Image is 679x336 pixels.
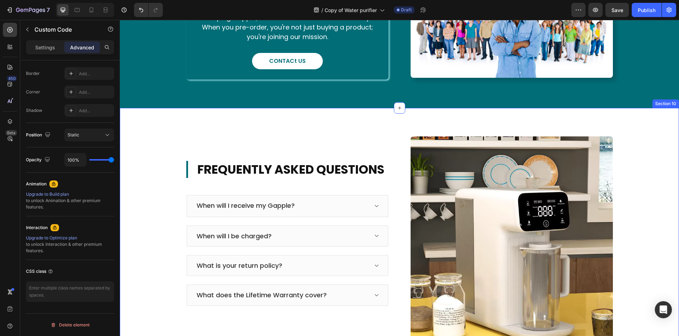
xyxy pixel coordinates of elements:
div: Position [26,130,52,140]
p: What does the Lifetime Warranty cover? [77,271,207,279]
button: Save [605,3,629,17]
a: CONTACt US [132,33,203,49]
span: Save [611,7,623,13]
h2: FREQUENTLY ASKED QUESTIONS [77,141,269,158]
div: Add... [79,89,112,96]
div: Upgrade to Optimize plan [26,235,114,241]
p: What is your return policy? [77,242,162,250]
div: Add... [79,108,112,114]
div: Delete element [50,321,90,329]
div: to unlock Interaction & other premium features. [26,235,114,254]
div: Publish [638,6,656,14]
div: Interaction [26,224,48,231]
button: Publish [632,3,662,17]
div: Add... [79,71,112,77]
p: CONTACt US [149,37,186,45]
div: Section 10 [534,81,558,87]
div: Border [26,70,40,77]
div: Undo/Redo [134,3,163,17]
iframe: Design area [120,20,679,336]
p: When will I be charged? [77,212,152,220]
p: Advanced [70,44,94,51]
input: Auto [65,153,86,166]
div: Open Intercom Messenger [655,301,672,318]
div: Corner [26,89,40,95]
div: Upgrade to Build plan [26,191,114,197]
div: Opacity [26,155,52,165]
button: Delete element [26,319,114,331]
div: Beta [5,130,17,136]
div: 450 [7,76,17,81]
div: Shadow [26,107,42,114]
span: Copy of Water purifier [325,6,377,14]
span: / [321,6,323,14]
div: to unlock Animation & other premium features. [26,191,114,210]
p: When will I receive my Gapple? [77,181,176,190]
img: Alt Image [291,116,493,328]
p: 7 [47,6,50,14]
button: Static [64,129,114,141]
div: Animation [26,181,47,187]
div: CSS class [26,268,53,275]
span: Draft [401,7,412,13]
button: 7 [3,3,53,17]
p: Settings [35,44,55,51]
span: Static [68,132,79,137]
p: Custom Code [34,25,95,34]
